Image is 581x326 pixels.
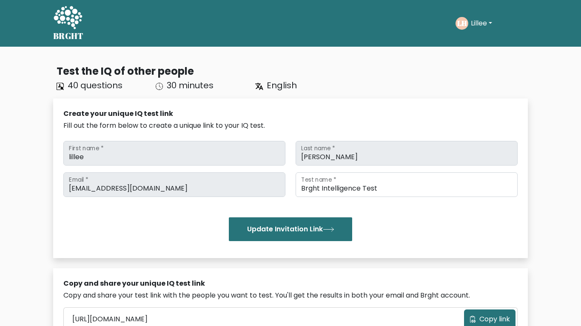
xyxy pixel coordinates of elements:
div: Fill out the form below to create a unique link to your IQ test. [63,121,518,131]
div: Test the IQ of other people [57,64,528,79]
span: Copy link [479,314,510,324]
input: First name [63,141,285,166]
button: Lillee [468,18,495,29]
div: Create your unique IQ test link [63,109,518,119]
span: 30 minutes [167,79,214,91]
div: Copy and share your test link with the people you want to test. You'll get the results in both yo... [63,290,518,301]
div: Copy and share your unique IQ test link [63,278,518,289]
a: BRGHT [53,3,84,43]
input: Email [63,172,285,197]
span: English [267,79,297,91]
span: 40 questions [68,79,122,91]
button: Update Invitation Link [229,217,352,241]
input: Test name [296,172,518,197]
text: LH [457,18,467,28]
h5: BRGHT [53,31,84,41]
input: Last name [296,141,518,166]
